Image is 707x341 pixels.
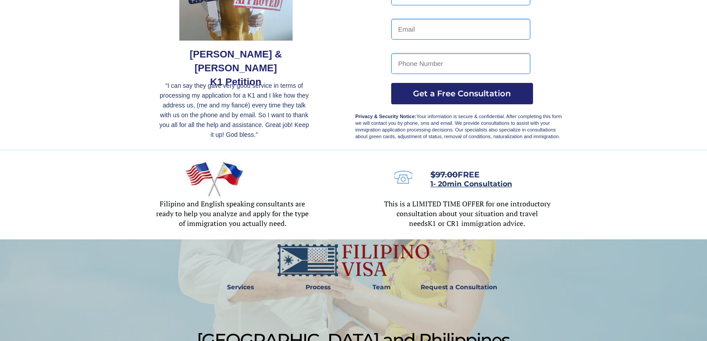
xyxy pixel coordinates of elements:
a: Services [221,277,260,298]
span: Filipino and English speaking consultants are ready to help you analyze and apply for the type of... [156,199,309,228]
p: “I can say they gave very good service in terms of processing my application for a K1 and I like ... [157,81,311,140]
a: Request a Consultation [417,277,501,298]
strong: Privacy & Security Notice: [356,114,417,119]
a: 1- 20min Consultation [430,181,512,188]
input: Phone Number [391,53,530,74]
a: Team [367,277,397,298]
span: Your information is secure & confidential. After completing this form we will contact you by phon... [356,114,562,139]
strong: Process [306,283,331,291]
strong: Request a Consultation [421,283,497,291]
span: [PERSON_NAME] & [PERSON_NAME] K1 Petition [190,49,282,87]
strong: Services [227,283,254,291]
strong: Team [372,283,391,291]
span: Get a Free Consultation [391,89,533,99]
span: FREE [430,170,480,180]
s: $97.00 [430,170,458,180]
a: Process [301,277,335,298]
input: Email [391,19,530,40]
span: K1 or CR1 immigration advice. [428,218,525,228]
button: Get a Free Consultation [391,83,533,104]
span: This is a LIMITED TIME OFFER for one introductory consultation about your situation and travel needs [384,199,550,228]
span: 1- 20min Consultation [430,180,512,188]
